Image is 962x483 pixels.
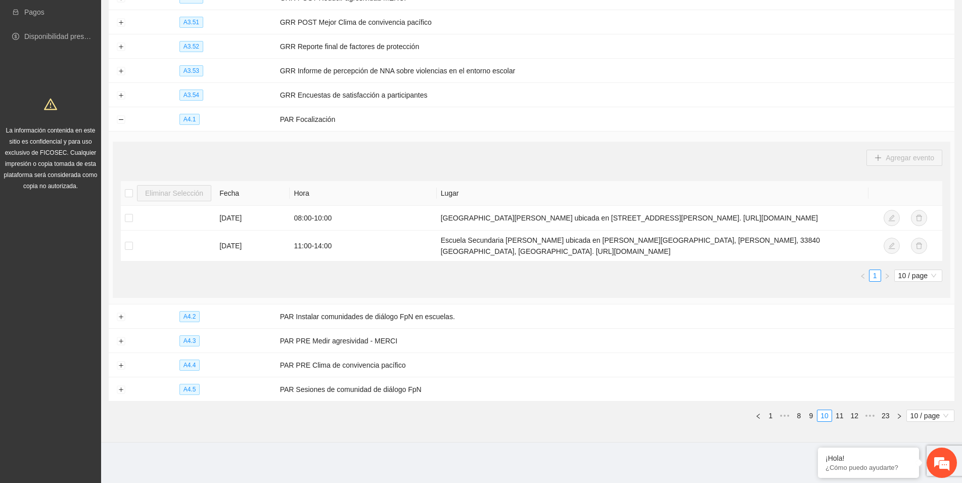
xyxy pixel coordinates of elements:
button: Expand row [117,67,125,75]
button: Collapse row [117,116,125,124]
a: Pagos [24,8,44,16]
a: 8 [793,410,804,421]
td: PAR Instalar comunidades de diálogo FpN en escuelas. [276,304,954,329]
div: Page Size [906,410,954,422]
td: [DATE] [215,231,290,261]
button: left [752,410,764,422]
button: left [857,270,869,282]
a: 9 [805,410,816,421]
li: 23 [878,410,893,422]
span: A4.5 [179,384,200,395]
td: 11:00 - 14:00 [290,231,436,261]
span: A4.4 [179,360,200,371]
button: Expand row [117,386,125,394]
th: Hora [290,181,436,206]
li: 1 [869,270,881,282]
button: Expand row [117,362,125,370]
td: PAR PRE Medir agresividad - MERCI [276,329,954,353]
button: right [893,410,905,422]
div: ¡Hola! [826,454,911,462]
div: Chatee con nosotros ahora [53,52,170,65]
button: right [881,270,893,282]
li: 1 [764,410,776,422]
li: 10 [817,410,832,422]
td: PAR Focalización [276,107,954,131]
button: Expand row [117,43,125,51]
button: edit [884,238,900,254]
span: 10 / page [910,410,950,421]
li: Next Page [893,410,905,422]
li: Previous Page [857,270,869,282]
button: edit [884,210,900,226]
a: 11 [833,410,847,421]
span: warning [44,98,57,111]
div: Minimizar ventana de chat en vivo [166,5,190,29]
td: Escuela Secundaria [PERSON_NAME] ubicada en [PERSON_NAME][GEOGRAPHIC_DATA], [PERSON_NAME], 33840 ... [437,231,869,261]
td: GRR POST Mejor Clima de convivencia pacífico [276,10,954,34]
span: A3.54 [179,90,203,101]
span: right [896,413,902,419]
a: 1 [765,410,776,421]
span: ••• [862,410,878,422]
button: Expand row [117,337,125,345]
span: A4.3 [179,335,200,346]
span: A4.1 [179,114,200,125]
a: 12 [847,410,861,421]
td: GRR Encuestas de satisfacción a participantes [276,83,954,107]
span: right [884,273,890,279]
span: left [860,273,866,279]
td: GRR Reporte final de factores de protección [276,34,954,59]
td: GRR Informe de percepción de NNA sobre violencias en el entorno escolar [276,59,954,83]
button: Expand row [117,92,125,100]
li: 9 [805,410,817,422]
button: delete [911,238,927,254]
th: Fecha [215,181,290,206]
button: plusAgregar evento [866,150,942,166]
span: A4.2 [179,311,200,322]
button: delete [911,210,927,226]
span: ••• [776,410,793,422]
td: 08:00 - 10:00 [290,206,436,231]
td: PAR PRE Clima de convivencia pacífico [276,353,954,377]
span: 10 / page [898,270,938,281]
div: Page Size [894,270,942,282]
span: A3.52 [179,41,203,52]
li: Next Page [881,270,893,282]
button: Expand row [117,19,125,27]
a: 1 [869,270,881,281]
td: [GEOGRAPHIC_DATA][PERSON_NAME] ubicada en [STREET_ADDRESS][PERSON_NAME]. [URL][DOMAIN_NAME] [437,206,869,231]
a: 10 [817,410,832,421]
span: Estamos en línea. [59,135,140,237]
p: ¿Cómo puedo ayudarte? [826,464,911,471]
a: 23 [879,410,893,421]
span: left [755,413,761,419]
textarea: Escriba su mensaje y pulse “Intro” [5,276,193,312]
a: Disponibilidad presupuestal [24,32,111,40]
li: 12 [847,410,862,422]
span: La información contenida en este sitio es confidencial y para uso exclusivo de FICOSEC. Cualquier... [4,127,98,190]
button: Expand row [117,313,125,321]
button: Eliminar Selección [137,185,211,201]
li: Next 5 Pages [862,410,878,422]
td: [DATE] [215,206,290,231]
span: A3.53 [179,65,203,76]
span: A3.51 [179,17,203,28]
li: Previous 5 Pages [776,410,793,422]
li: Previous Page [752,410,764,422]
li: 8 [793,410,805,422]
th: Lugar [437,181,869,206]
li: 11 [832,410,847,422]
td: PAR Sesiones de comunidad de diálogo FpN [276,377,954,402]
